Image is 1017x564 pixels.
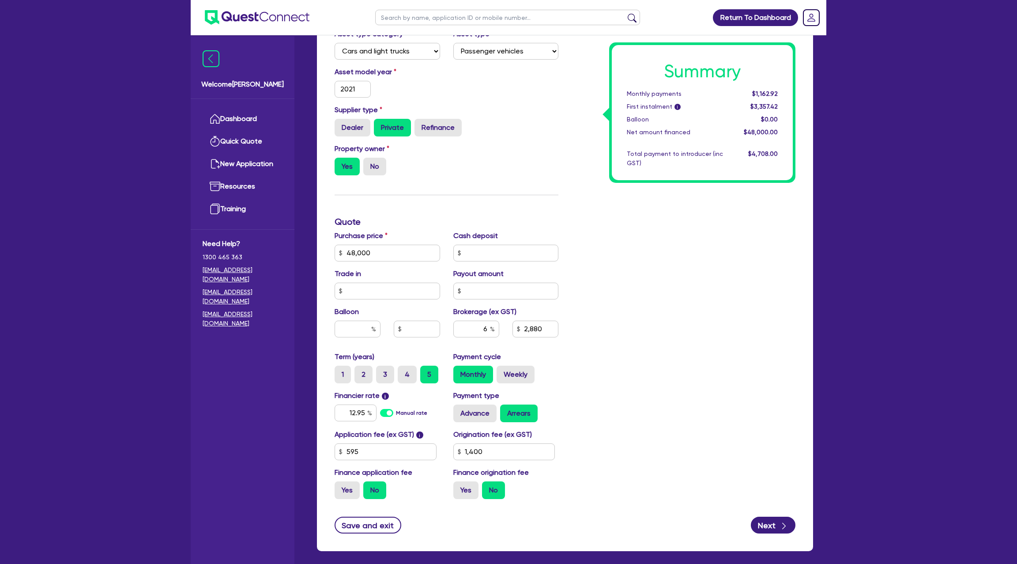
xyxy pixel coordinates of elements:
[453,481,478,499] label: Yes
[751,517,795,534] button: Next
[748,150,778,157] span: $4,708.00
[203,108,282,130] a: Dashboard
[335,307,359,317] label: Balloon
[203,288,282,306] a: [EMAIL_ADDRESS][DOMAIN_NAME]
[203,310,282,328] a: [EMAIL_ADDRESS][DOMAIN_NAME]
[210,159,220,169] img: new-application
[203,238,282,249] span: Need Help?
[203,253,282,262] span: 1300 465 363
[335,158,360,175] label: Yes
[374,119,411,136] label: Private
[453,231,498,241] label: Cash deposit
[482,481,505,499] label: No
[363,158,386,175] label: No
[453,390,499,401] label: Payment type
[620,102,730,111] div: First instalment
[363,481,386,499] label: No
[203,198,282,220] a: Training
[744,129,778,136] span: $48,000.00
[620,115,730,124] div: Balloon
[620,149,730,168] div: Total payment to introducer (inc GST)
[453,307,516,317] label: Brokerage (ex GST)
[500,405,538,422] label: Arrears
[497,366,535,383] label: Weekly
[800,6,823,29] a: Dropdown toggle
[335,390,389,401] label: Financier rate
[453,352,501,362] label: Payment cycle
[713,9,798,26] a: Return To Dashboard
[203,265,282,284] a: [EMAIL_ADDRESS][DOMAIN_NAME]
[335,352,374,362] label: Term (years)
[201,79,284,90] span: Welcome [PERSON_NAME]
[453,405,497,422] label: Advance
[620,128,730,137] div: Net amount financed
[335,105,382,115] label: Supplier type
[416,432,423,439] span: i
[335,517,401,534] button: Save and exit
[453,269,504,279] label: Payout amount
[203,153,282,175] a: New Application
[205,10,309,25] img: quest-connect-logo-blue
[335,481,360,499] label: Yes
[335,144,389,154] label: Property owner
[398,366,417,383] label: 4
[453,467,529,478] label: Finance origination fee
[210,181,220,192] img: resources
[354,366,373,383] label: 2
[674,104,681,110] span: i
[420,366,438,383] label: 5
[382,393,389,400] span: i
[627,61,778,82] h1: Summary
[335,467,412,478] label: Finance application fee
[453,366,493,383] label: Monthly
[453,429,532,440] label: Origination fee (ex GST)
[335,216,558,227] h3: Quote
[761,116,778,123] span: $0.00
[203,175,282,198] a: Resources
[203,130,282,153] a: Quick Quote
[750,103,778,110] span: $3,357.42
[335,366,351,383] label: 1
[328,67,447,77] label: Asset model year
[203,50,219,67] img: icon-menu-close
[620,89,730,98] div: Monthly payments
[375,10,640,25] input: Search by name, application ID or mobile number...
[210,136,220,147] img: quick-quote
[335,119,370,136] label: Dealer
[414,119,462,136] label: Refinance
[376,366,394,383] label: 3
[335,231,388,241] label: Purchase price
[210,204,220,214] img: training
[335,429,414,440] label: Application fee (ex GST)
[335,269,361,279] label: Trade in
[752,90,778,97] span: $1,162.92
[396,409,427,417] label: Manual rate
